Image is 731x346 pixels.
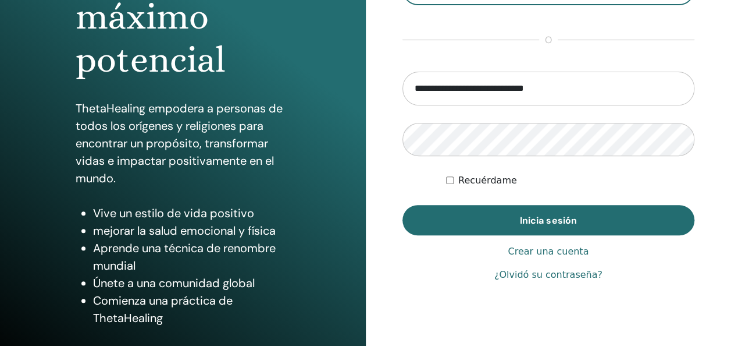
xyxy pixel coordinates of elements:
[93,292,290,327] li: Comienza una práctica de ThetaHealing
[76,100,290,187] p: ThetaHealing empodera a personas de todos los orígenes y religiones para encontrar un propósito, ...
[458,174,517,188] label: Recuérdame
[508,245,589,259] a: Crear una cuenta
[93,204,290,222] li: Vive un estilo de vida positivo
[93,222,290,239] li: mejorar la salud emocional y física
[402,205,695,235] button: Inicia sesión
[446,174,694,188] div: Keep me authenticated indefinitely or until I manually logout
[93,274,290,292] li: Únete a una comunidad global
[539,33,558,47] span: o
[93,239,290,274] li: Aprende una técnica de renombre mundial
[494,268,602,282] a: ¿Olvidó su contraseña?
[520,214,576,227] span: Inicia sesión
